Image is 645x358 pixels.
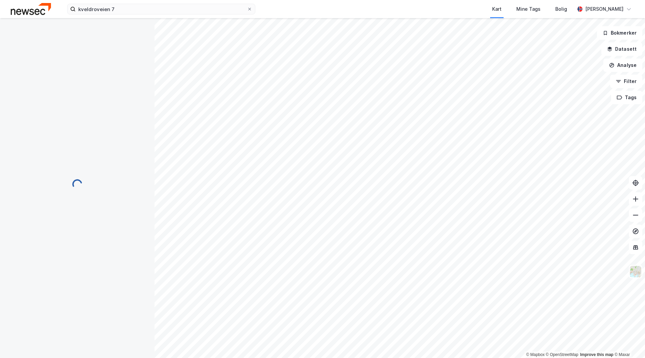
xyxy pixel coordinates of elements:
[76,4,247,14] input: Søk på adresse, matrikkel, gårdeiere, leietakere eller personer
[611,326,645,358] div: Kontrollprogram for chat
[555,5,567,13] div: Bolig
[603,58,642,72] button: Analyse
[526,352,545,357] a: Mapbox
[72,179,83,190] img: spinner.a6d8c91a73a9ac5275cf975e30b51cfb.svg
[597,26,642,40] button: Bokmerker
[585,5,623,13] div: [PERSON_NAME]
[580,352,613,357] a: Improve this map
[492,5,502,13] div: Kart
[611,326,645,358] iframe: Chat Widget
[11,3,51,15] img: newsec-logo.f6e21ccffca1b3a03d2d.png
[516,5,541,13] div: Mine Tags
[601,42,642,56] button: Datasett
[546,352,578,357] a: OpenStreetMap
[610,75,642,88] button: Filter
[611,91,642,104] button: Tags
[629,265,642,278] img: Z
